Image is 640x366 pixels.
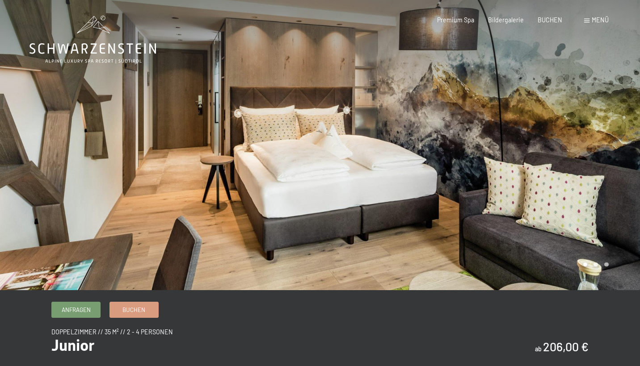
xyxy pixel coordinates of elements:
[122,306,145,314] span: Buchen
[488,16,524,24] a: Bildergalerie
[592,16,609,24] span: Menü
[51,328,173,336] span: Doppelzimmer // 35 m² // 2 - 4 Personen
[543,339,589,354] b: 206,00 €
[538,16,562,24] a: BUCHEN
[62,306,91,314] span: Anfragen
[52,302,100,317] a: Anfragen
[535,345,542,353] span: ab
[437,16,474,24] a: Premium Spa
[51,336,94,354] span: Junior
[110,302,158,317] a: Buchen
